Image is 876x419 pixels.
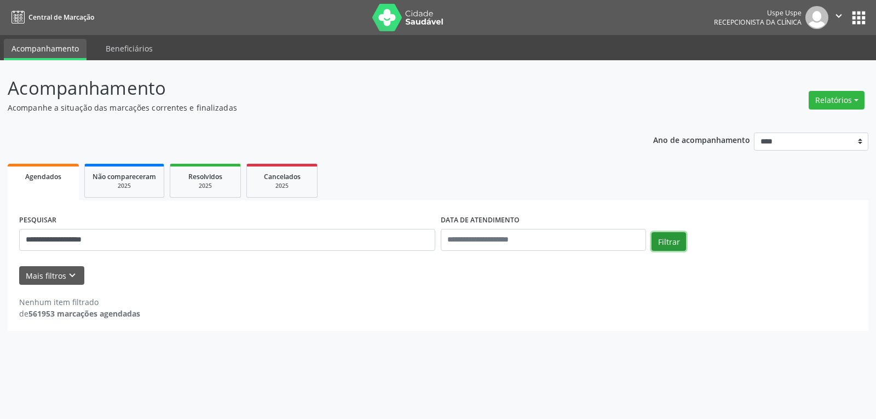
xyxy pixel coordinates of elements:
[833,10,845,22] i: 
[4,39,87,60] a: Acompanhamento
[714,8,802,18] div: Uspe Uspe
[8,74,610,102] p: Acompanhamento
[28,13,94,22] span: Central de Marcação
[8,8,94,26] a: Central de Marcação
[264,172,301,181] span: Cancelados
[255,182,309,190] div: 2025
[188,172,222,181] span: Resolvidos
[98,39,160,58] a: Beneficiários
[809,91,865,110] button: Relatórios
[28,308,140,319] strong: 561953 marcações agendadas
[178,182,233,190] div: 2025
[805,6,828,29] img: img
[652,232,686,251] button: Filtrar
[19,296,140,308] div: Nenhum item filtrado
[653,133,750,146] p: Ano de acompanhamento
[441,212,520,229] label: DATA DE ATENDIMENTO
[8,102,610,113] p: Acompanhe a situação das marcações correntes e finalizadas
[714,18,802,27] span: Recepcionista da clínica
[25,172,61,181] span: Agendados
[93,172,156,181] span: Não compareceram
[19,212,56,229] label: PESQUISAR
[828,6,849,29] button: 
[849,8,868,27] button: apps
[19,308,140,319] div: de
[19,266,84,285] button: Mais filtroskeyboard_arrow_down
[66,269,78,282] i: keyboard_arrow_down
[93,182,156,190] div: 2025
